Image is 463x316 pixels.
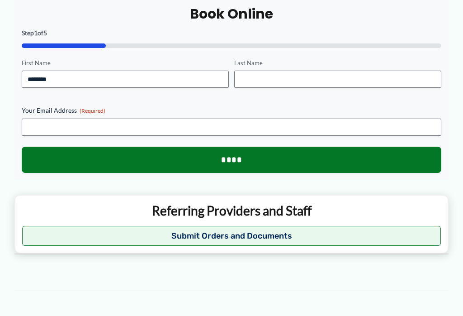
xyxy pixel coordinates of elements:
[234,59,441,67] label: Last Name
[22,226,441,246] button: Submit Orders and Documents
[43,29,47,37] span: 5
[22,30,441,36] p: Step of
[34,29,38,37] span: 1
[22,59,229,67] label: First Name
[80,107,105,114] span: (Required)
[22,106,441,115] label: Your Email Address
[22,5,441,23] h2: Book Online
[22,202,441,219] p: Referring Providers and Staff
